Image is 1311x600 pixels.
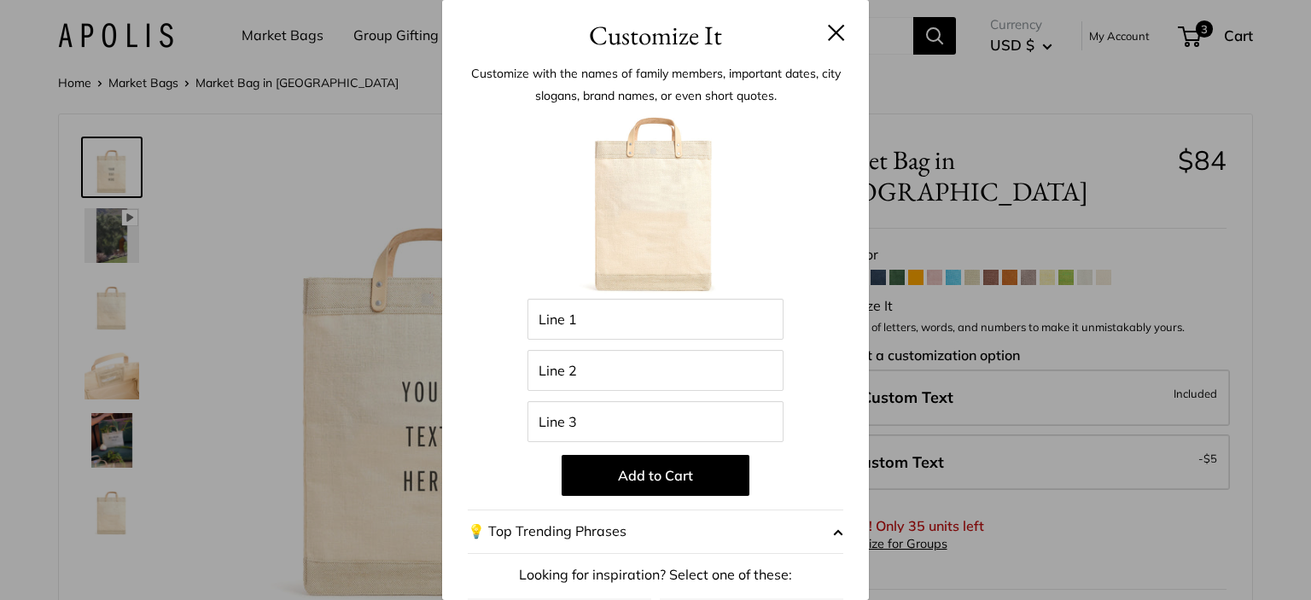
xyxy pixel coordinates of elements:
p: Looking for inspiration? Select one of these: [468,562,843,588]
p: Customize with the names of family members, important dates, city slogans, brand names, or even s... [468,62,843,107]
button: 💡 Top Trending Phrases [468,510,843,554]
h3: Customize It [468,15,843,55]
button: Add to Cart [562,455,749,496]
img: oat_003-Customizer-_1.jpg [562,111,749,299]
